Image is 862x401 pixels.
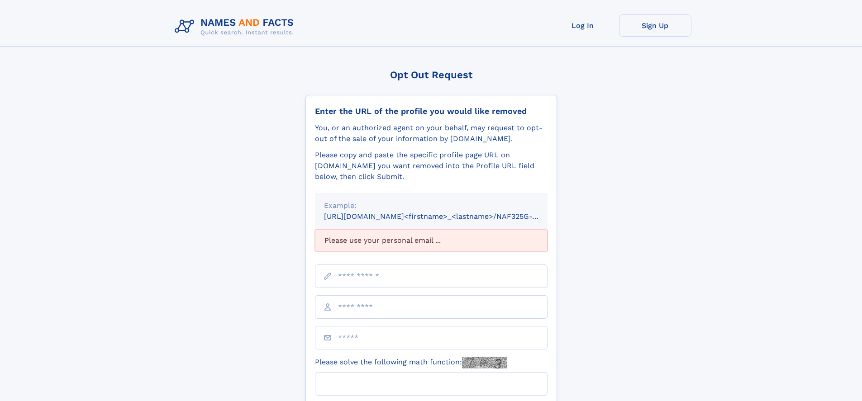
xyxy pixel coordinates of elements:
div: Enter the URL of the profile you would like removed [315,106,548,116]
a: Sign Up [619,14,691,37]
label: Please solve the following math function: [315,357,507,368]
div: Please use your personal email ... [315,229,548,252]
div: Opt Out Request [305,69,557,80]
div: You, or an authorized agent on your behalf, may request to opt-out of the sale of your informatio... [315,123,548,144]
div: Example: [324,200,538,211]
a: Log In [547,14,619,37]
small: [URL][DOMAIN_NAME]<firstname>_<lastname>/NAF325G-xxxxxxxx [324,212,565,221]
div: Please copy and paste the specific profile page URL on [DOMAIN_NAME] you want removed into the Pr... [315,150,548,182]
img: Logo Names and Facts [171,14,301,39]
